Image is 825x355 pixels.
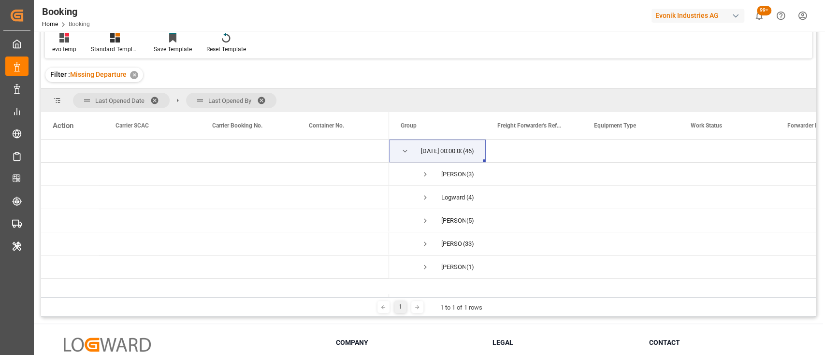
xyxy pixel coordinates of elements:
[770,5,792,27] button: Help Center
[41,140,389,163] div: Press SPACE to select this row.
[42,21,58,28] a: Home
[441,163,465,185] div: [PERSON_NAME]
[130,71,138,79] div: ✕
[651,6,748,25] button: Evonik Industries AG
[70,71,127,78] span: Missing Departure
[441,210,465,232] div: [PERSON_NAME]
[440,303,482,312] div: 1 to 1 of 1 rows
[154,45,192,54] div: Save Template
[95,97,145,104] span: Last Opened Date
[466,210,474,232] span: (5)
[206,45,246,54] div: Reset Template
[116,122,149,129] span: Carrier SCAC
[401,122,417,129] span: Group
[41,209,389,232] div: Press SPACE to select this row.
[309,122,344,129] span: Container No.
[441,233,462,255] div: [PERSON_NAME]
[757,6,771,15] span: 99+
[41,163,389,186] div: Press SPACE to select this row.
[336,338,480,348] h3: Company
[41,186,389,209] div: Press SPACE to select this row.
[41,232,389,256] div: Press SPACE to select this row.
[52,45,76,54] div: evo temp
[463,140,474,162] span: (46)
[594,122,636,129] span: Equipment Type
[212,122,262,129] span: Carrier Booking No.
[466,163,474,185] span: (3)
[42,4,90,19] div: Booking
[466,256,474,278] span: (1)
[492,338,637,348] h3: Legal
[41,256,389,279] div: Press SPACE to select this row.
[466,186,474,209] span: (4)
[421,140,462,162] div: [DATE] 00:00:00
[441,186,465,209] div: Logward System
[53,121,73,130] div: Action
[649,338,793,348] h3: Contact
[50,71,70,78] span: Filter :
[91,45,139,54] div: Standard Templates
[394,301,406,313] div: 1
[208,97,251,104] span: Last Opened By
[651,9,744,23] div: Evonik Industries AG
[497,122,562,129] span: Freight Forwarder's Reference No.
[748,5,770,27] button: show 102 new notifications
[64,338,151,352] img: Logward Logo
[463,233,474,255] span: (33)
[441,256,465,278] div: [PERSON_NAME]
[691,122,722,129] span: Work Status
